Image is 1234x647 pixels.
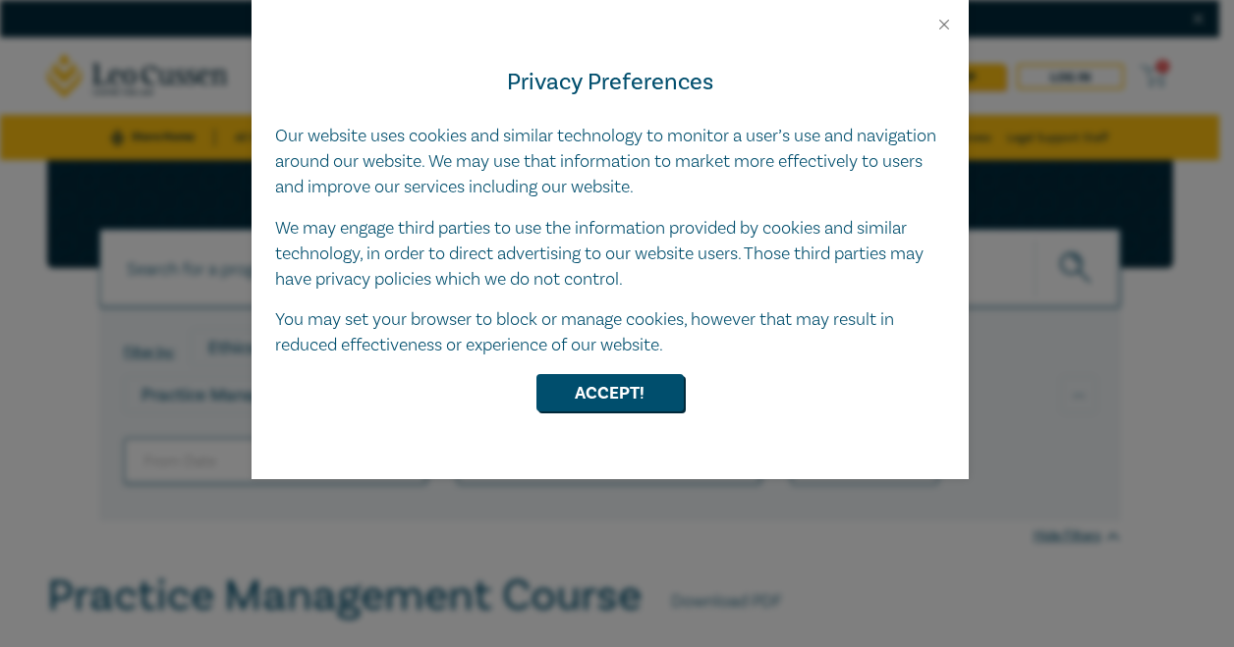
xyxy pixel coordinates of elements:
[275,124,945,200] p: Our website uses cookies and similar technology to monitor a user’s use and navigation around our...
[935,16,953,33] button: Close
[275,307,945,358] p: You may set your browser to block or manage cookies, however that may result in reduced effective...
[275,65,945,100] h4: Privacy Preferences
[536,374,684,411] button: Accept!
[275,216,945,293] p: We may engage third parties to use the information provided by cookies and similar technology, in...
